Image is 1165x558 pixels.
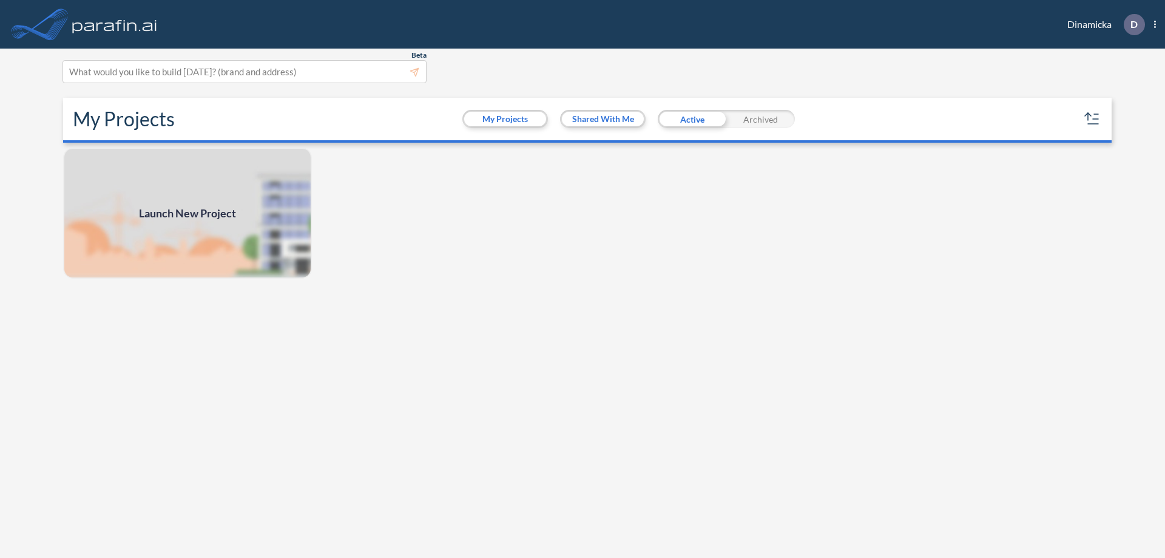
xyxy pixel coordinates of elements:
[63,148,312,279] a: Launch New Project
[1130,19,1138,30] p: D
[658,110,726,128] div: Active
[1082,109,1102,129] button: sort
[73,107,175,131] h2: My Projects
[70,12,160,36] img: logo
[411,50,427,60] span: Beta
[464,112,546,126] button: My Projects
[139,205,236,222] span: Launch New Project
[726,110,795,128] div: Archived
[562,112,644,126] button: Shared With Me
[1049,14,1156,35] div: Dinamicka
[63,148,312,279] img: add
